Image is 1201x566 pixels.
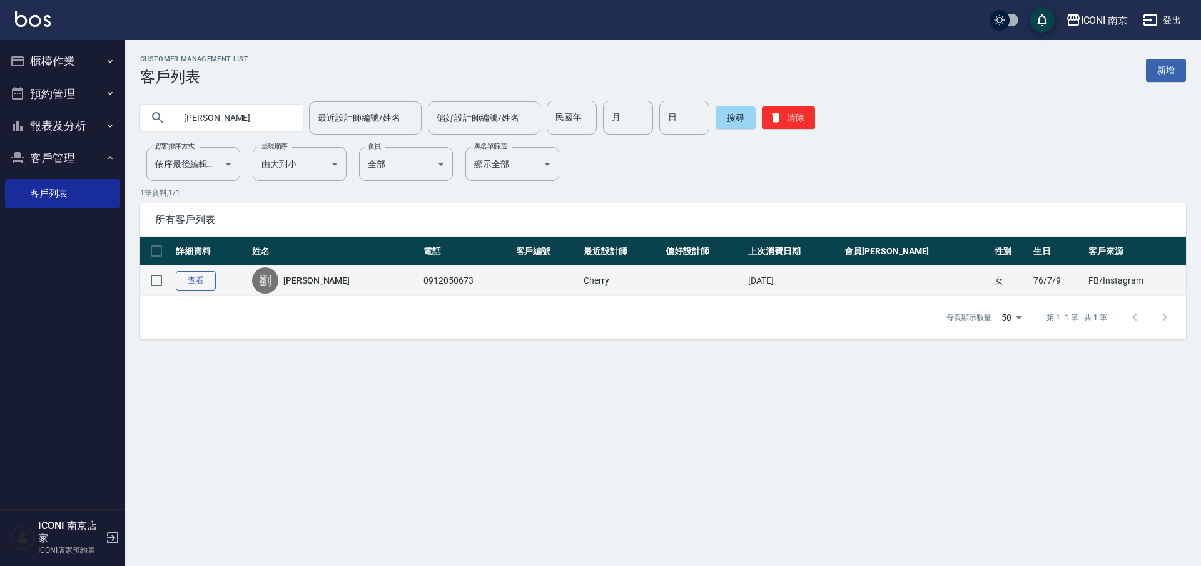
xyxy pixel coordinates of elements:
[249,237,420,266] th: 姓名
[155,214,1171,226] span: 所有客戶列表
[5,110,120,142] button: 報表及分析
[762,106,815,129] button: 清除
[745,237,841,266] th: 上次消費日期
[175,101,293,135] input: 搜尋關鍵字
[1030,237,1085,266] th: 生日
[173,237,249,266] th: 詳細資料
[146,147,240,181] div: 依序最後編輯時間
[15,11,51,27] img: Logo
[5,78,120,110] button: 預約管理
[5,45,120,78] button: 櫃檯作業
[140,55,248,63] h2: Customer Management List
[513,237,580,266] th: 客戶編號
[359,147,453,181] div: 全部
[1085,266,1186,296] td: FB/Instagram
[946,312,991,323] p: 每頁顯示數量
[38,545,102,556] p: ICONI店家預約表
[368,141,381,151] label: 會員
[253,147,347,181] div: 由大到小
[1081,13,1128,28] div: ICONI 南京
[140,187,1186,198] p: 1 筆資料, 1 / 1
[176,271,216,291] a: 查看
[1085,237,1186,266] th: 客戶來源
[991,237,1030,266] th: 性別
[140,68,248,86] h3: 客戶列表
[5,142,120,175] button: 客戶管理
[1030,266,1085,296] td: 76/7/9
[420,266,512,296] td: 0912050673
[745,266,841,296] td: [DATE]
[155,141,195,151] label: 顧客排序方式
[420,237,512,266] th: 電話
[261,141,288,151] label: 呈現順序
[996,301,1026,334] div: 50
[10,525,35,550] img: Person
[474,141,507,151] label: 黑名單篩選
[1046,312,1107,323] p: 第 1–1 筆 共 1 筆
[283,274,350,287] a: [PERSON_NAME]
[841,237,991,266] th: 會員[PERSON_NAME]
[716,106,756,129] button: 搜尋
[580,237,662,266] th: 最近設計師
[38,520,102,545] h5: ICONI 南京店家
[465,147,559,181] div: 顯示全部
[1030,8,1055,33] button: save
[252,267,278,294] div: 劉
[5,179,120,208] a: 客戶列表
[1061,8,1133,33] button: ICONI 南京
[991,266,1030,296] td: 女
[1138,9,1186,32] button: 登出
[1146,59,1186,82] a: 新增
[580,266,662,296] td: Cherry
[662,237,744,266] th: 偏好設計師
